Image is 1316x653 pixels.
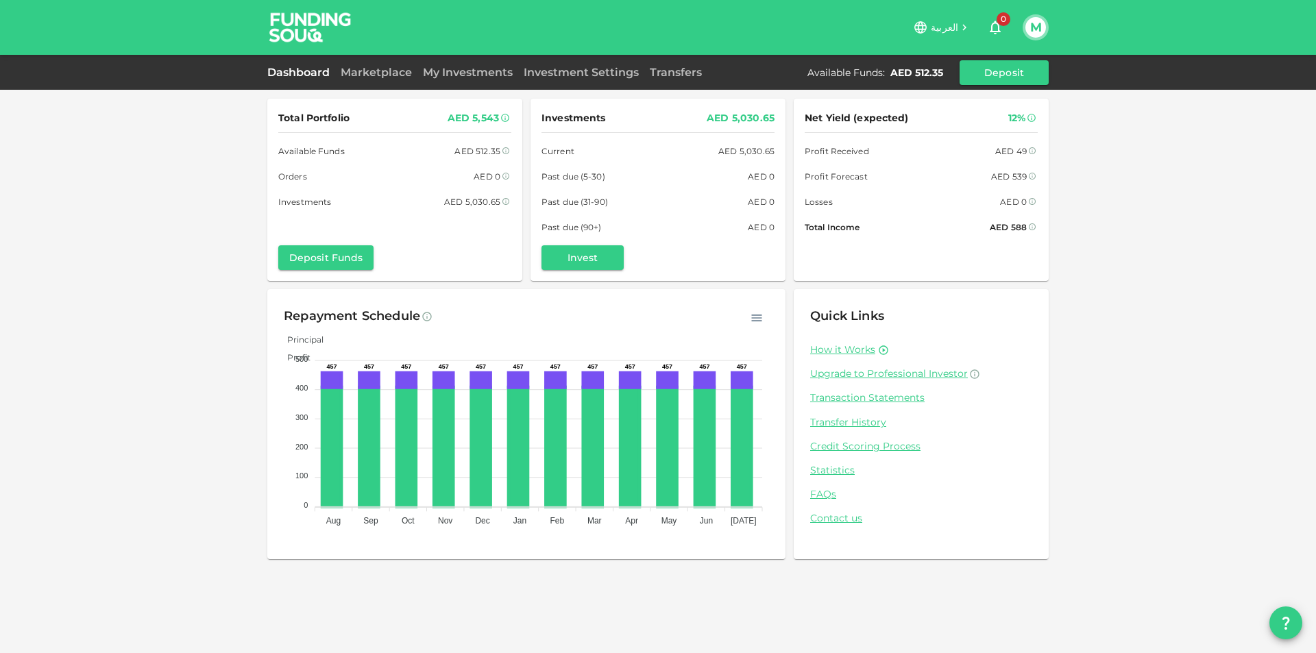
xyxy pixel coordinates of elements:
[278,169,307,184] span: Orders
[402,516,415,526] tspan: Oct
[960,60,1049,85] button: Deposit
[541,144,574,158] span: Current
[995,144,1027,158] div: AED 49
[295,471,308,480] tspan: 100
[267,66,335,79] a: Dashboard
[278,245,374,270] button: Deposit Funds
[644,66,707,79] a: Transfers
[444,195,500,209] div: AED 5,030.65
[991,169,1027,184] div: AED 539
[990,220,1027,234] div: AED 588
[805,110,909,127] span: Net Yield (expected)
[438,516,452,526] tspan: Nov
[363,516,378,526] tspan: Sep
[541,245,624,270] button: Invest
[805,169,868,184] span: Profit Forecast
[335,66,417,79] a: Marketplace
[284,306,420,328] div: Repayment Schedule
[807,66,885,79] div: Available Funds :
[810,367,968,380] span: Upgrade to Professional Investor
[1000,195,1027,209] div: AED 0
[810,308,884,323] span: Quick Links
[587,516,602,526] tspan: Mar
[448,110,499,127] div: AED 5,543
[513,516,526,526] tspan: Jan
[810,343,875,356] a: How it Works
[295,355,308,363] tspan: 500
[931,21,958,34] span: العربية
[278,144,345,158] span: Available Funds
[700,516,713,526] tspan: Jun
[890,66,943,79] div: AED 512.35
[474,169,500,184] div: AED 0
[1008,110,1025,127] div: 12%
[541,220,602,234] span: Past due (90+)
[805,220,860,234] span: Total Income
[326,516,341,526] tspan: Aug
[518,66,644,79] a: Investment Settings
[295,413,308,421] tspan: 300
[810,464,1032,477] a: Statistics
[541,110,605,127] span: Investments
[277,334,324,345] span: Principal
[295,384,308,392] tspan: 400
[997,12,1010,26] span: 0
[295,443,308,451] tspan: 200
[454,144,500,158] div: AED 512.35
[707,110,775,127] div: AED 5,030.65
[748,169,775,184] div: AED 0
[810,440,1032,453] a: Credit Scoring Process
[748,195,775,209] div: AED 0
[805,195,833,209] span: Losses
[278,195,331,209] span: Investments
[304,501,308,509] tspan: 0
[550,516,565,526] tspan: Feb
[718,144,775,158] div: AED 5,030.65
[417,66,518,79] a: My Investments
[731,516,757,526] tspan: [DATE]
[1269,606,1302,639] button: question
[625,516,638,526] tspan: Apr
[810,391,1032,404] a: Transaction Statements
[810,416,1032,429] a: Transfer History
[810,512,1032,525] a: Contact us
[278,110,350,127] span: Total Portfolio
[541,195,608,209] span: Past due (31-90)
[277,352,310,362] span: Profit
[748,220,775,234] div: AED 0
[982,14,1009,41] button: 0
[805,144,869,158] span: Profit Received
[541,169,605,184] span: Past due (5-30)
[810,367,1032,380] a: Upgrade to Professional Investor
[1025,17,1046,38] button: M
[810,488,1032,501] a: FAQs
[661,516,677,526] tspan: May
[475,516,489,526] tspan: Dec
